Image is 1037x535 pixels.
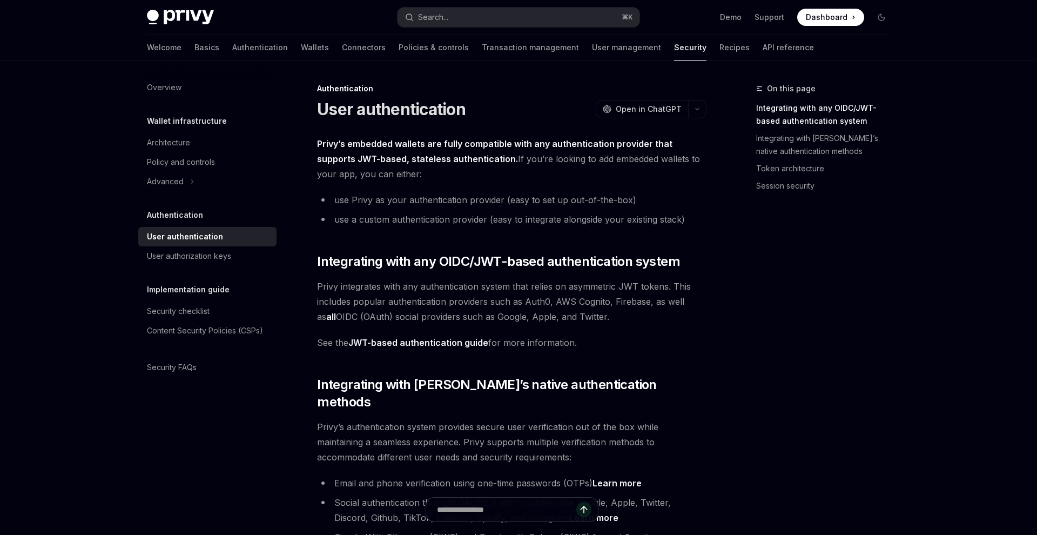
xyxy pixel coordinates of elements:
div: Security FAQs [147,361,197,374]
div: Content Security Policies (CSPs) [147,324,263,337]
a: API reference [763,35,814,61]
a: Security [674,35,706,61]
h5: Implementation guide [147,283,230,296]
button: Search...⌘K [398,8,639,27]
img: dark logo [147,10,214,25]
a: Learn more [592,478,642,489]
a: Architecture [138,133,277,152]
div: Search... [418,11,448,24]
a: Welcome [147,35,181,61]
a: User authorization keys [138,246,277,266]
a: Basics [194,35,219,61]
div: Security checklist [147,305,210,318]
button: Send message [576,502,591,517]
span: On this page [767,82,816,95]
div: User authentication [147,230,223,243]
a: Policy and controls [138,152,277,172]
a: Session security [756,177,899,195]
a: Security FAQs [138,358,277,377]
h1: User authentication [317,99,466,119]
strong: Privy’s embedded wallets are fully compatible with any authentication provider that supports JWT-... [317,138,672,164]
span: Privy integrates with any authentication system that relies on asymmetric JWT tokens. This includ... [317,279,706,324]
a: Security checklist [138,302,277,321]
span: If you’re looking to add embedded wallets to your app, you can either: [317,136,706,182]
button: Toggle dark mode [873,9,890,26]
a: Demo [720,12,742,23]
li: Email and phone verification using one-time passwords (OTPs) [317,476,706,491]
a: Recipes [719,35,750,61]
div: Overview [147,81,181,94]
div: Architecture [147,136,190,149]
a: User management [592,35,661,61]
span: Integrating with [PERSON_NAME]’s native authentication methods [317,376,706,411]
a: Transaction management [482,35,579,61]
span: Open in ChatGPT [616,104,682,115]
h5: Wallet infrastructure [147,115,227,128]
li: use a custom authentication provider (easy to integrate alongside your existing stack) [317,212,706,227]
a: JWT-based authentication guide [348,337,488,349]
a: Token architecture [756,160,899,177]
li: use Privy as your authentication provider (easy to set up out-of-the-box) [317,192,706,208]
a: Integrating with any OIDC/JWT-based authentication system [756,99,899,130]
span: ⌘ K [622,13,633,22]
a: Authentication [232,35,288,61]
a: Support [755,12,784,23]
span: Privy’s authentication system provides secure user verification out of the box while maintaining ... [317,419,706,465]
a: Content Security Policies (CSPs) [138,321,277,340]
span: Integrating with any OIDC/JWT-based authentication system [317,253,680,270]
a: Overview [138,78,277,97]
a: Dashboard [797,9,864,26]
div: User authorization keys [147,250,231,263]
div: Policy and controls [147,156,215,169]
a: Wallets [301,35,329,61]
a: Integrating with [PERSON_NAME]’s native authentication methods [756,130,899,160]
a: Connectors [342,35,386,61]
div: Advanced [147,175,184,188]
span: See the for more information. [317,335,706,350]
strong: all [326,311,336,322]
span: Dashboard [806,12,847,23]
button: Open in ChatGPT [596,100,688,118]
a: User authentication [138,227,277,246]
h5: Authentication [147,209,203,222]
a: Policies & controls [399,35,469,61]
div: Authentication [317,83,706,94]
